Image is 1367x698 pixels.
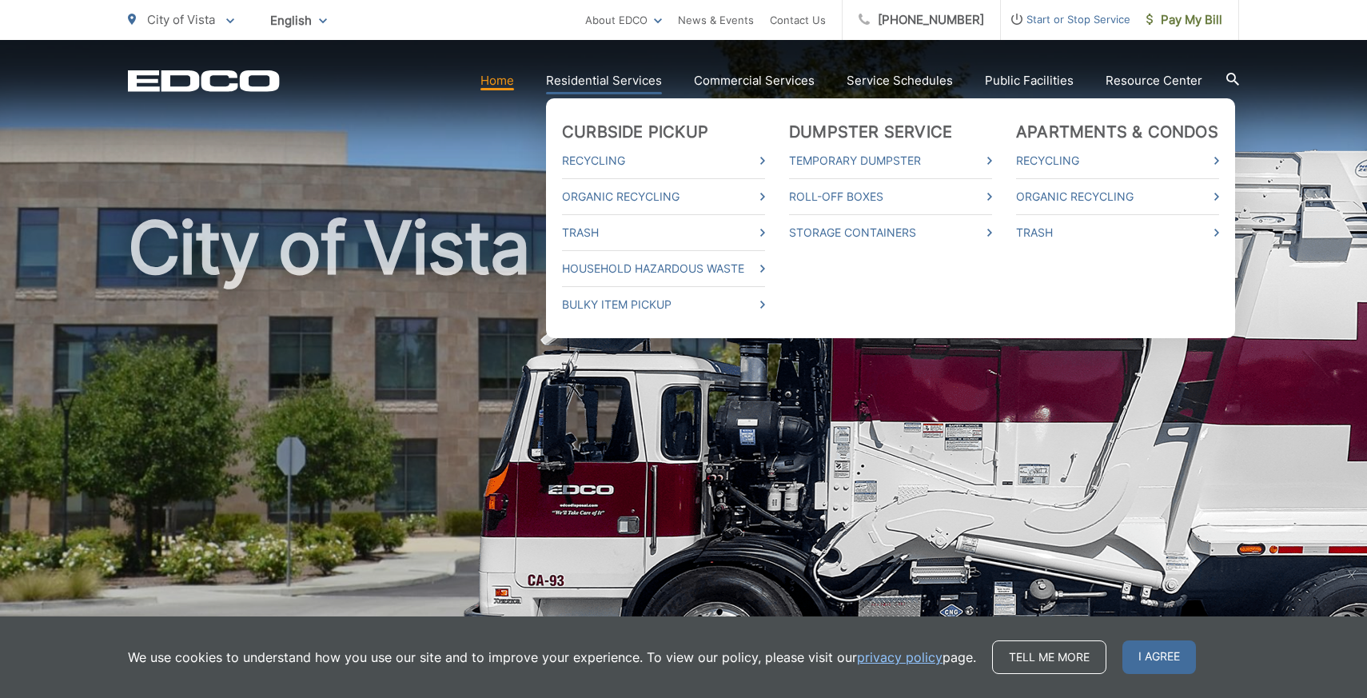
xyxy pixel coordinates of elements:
a: Tell me more [992,640,1106,674]
a: Residential Services [546,71,662,90]
span: English [258,6,339,34]
a: Organic Recycling [1016,187,1219,206]
a: Roll-Off Boxes [789,187,992,206]
a: Resource Center [1106,71,1202,90]
a: News & Events [678,10,754,30]
a: Apartments & Condos [1016,122,1218,142]
a: Commercial Services [694,71,815,90]
a: Recycling [562,151,765,170]
span: Pay My Bill [1146,10,1222,30]
a: Curbside Pickup [562,122,708,142]
a: Trash [562,223,765,242]
a: privacy policy [857,648,943,667]
p: We use cookies to understand how you use our site and to improve your experience. To view our pol... [128,648,976,667]
a: Home [480,71,514,90]
a: Temporary Dumpster [789,151,992,170]
a: Recycling [1016,151,1219,170]
a: Organic Recycling [562,187,765,206]
a: Dumpster Service [789,122,952,142]
a: Service Schedules [847,71,953,90]
span: City of Vista [147,12,215,27]
a: Trash [1016,223,1219,242]
a: EDCD logo. Return to the homepage. [128,70,280,92]
a: Contact Us [770,10,826,30]
a: Bulky Item Pickup [562,295,765,314]
a: Public Facilities [985,71,1074,90]
a: Storage Containers [789,223,992,242]
a: Household Hazardous Waste [562,259,765,278]
a: About EDCO [585,10,662,30]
